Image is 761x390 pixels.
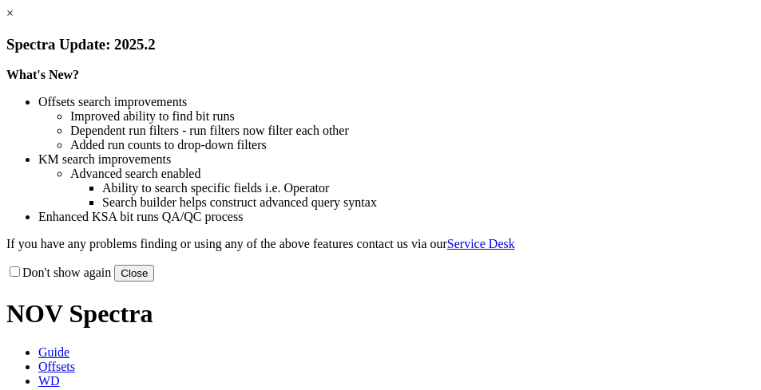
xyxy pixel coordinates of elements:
[70,138,755,152] li: Added run counts to drop-down filters
[38,95,755,109] li: Offsets search improvements
[6,237,755,251] p: If you have any problems finding or using any of the above features contact us via our
[114,265,154,282] button: Close
[38,360,75,373] span: Offsets
[70,109,755,124] li: Improved ability to find bit runs
[38,210,755,224] li: Enhanced KSA bit runs QA/QC process
[38,374,60,388] span: WD
[6,299,755,329] h1: NOV Spectra
[6,266,111,279] label: Don't show again
[447,237,515,250] a: Service Desk
[6,6,14,20] a: ×
[70,124,755,138] li: Dependent run filters - run filters now filter each other
[38,152,755,167] li: KM search improvements
[102,181,755,195] li: Ability to search specific fields i.e. Operator
[38,345,69,359] span: Guide
[70,167,755,181] li: Advanced search enabled
[10,266,20,277] input: Don't show again
[102,195,755,210] li: Search builder helps construct advanced query syntax
[6,36,755,53] h3: Spectra Update: 2025.2
[6,68,79,81] strong: What's New?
